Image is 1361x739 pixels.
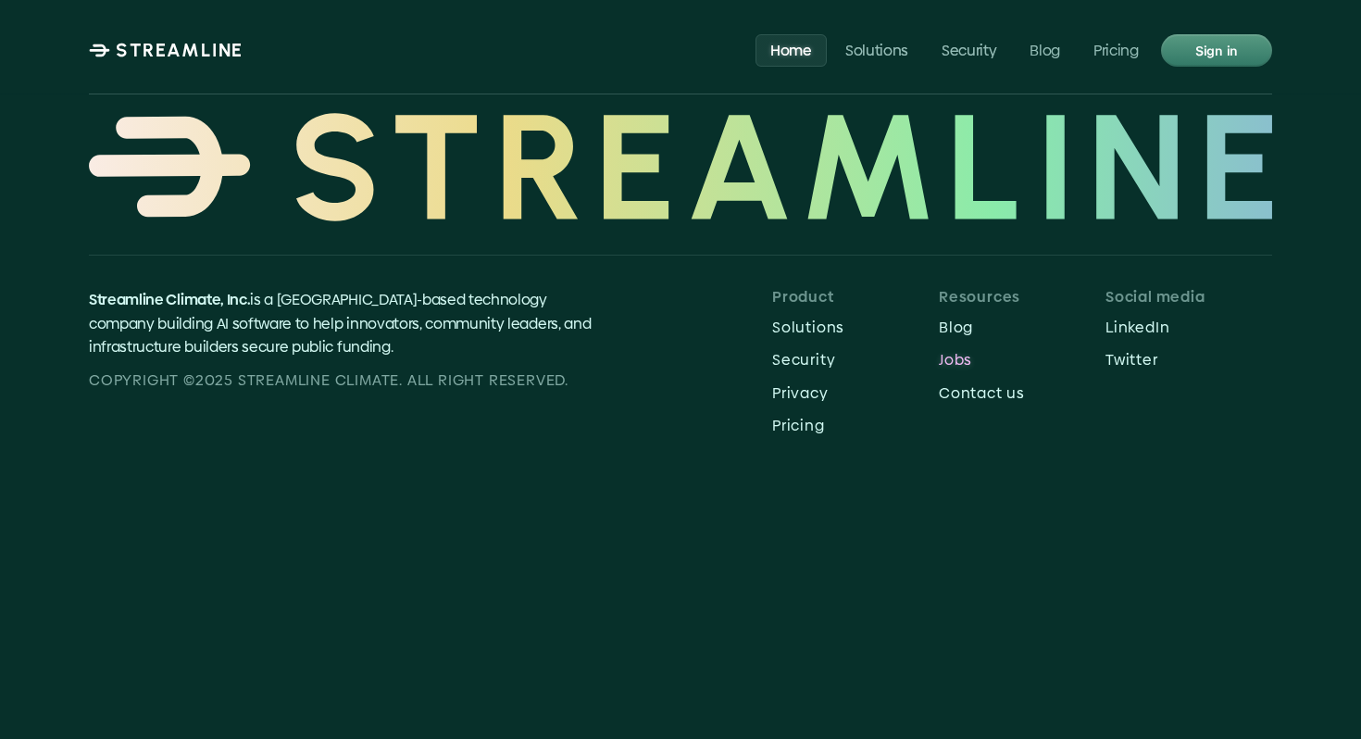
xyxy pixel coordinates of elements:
a: Pricing [1079,33,1154,66]
a: Pricing [772,411,939,440]
a: Jobs [939,345,1105,374]
p: Sign in [1195,38,1238,62]
p: Solutions [845,41,908,58]
p: Contact us [939,384,1105,402]
p: is a [GEOGRAPHIC_DATA]-based technology company building AI software to help innovators, communit... [89,288,611,359]
p: Blog [939,319,1105,336]
a: LinkedIn [1105,313,1272,342]
p: STREAMLINE [116,39,243,61]
a: STREAMLINE [89,39,243,61]
a: Privacy [772,379,939,407]
p: Security [942,41,996,58]
p: Privacy [772,384,939,402]
a: Twitter [1105,345,1272,374]
p: Home [770,41,812,58]
a: Blog [1016,33,1076,66]
a: Blog [939,313,1105,342]
a: Contact us [939,379,1105,407]
p: Product [772,288,939,306]
p: Security [772,351,939,369]
p: LinkedIn [1105,319,1272,336]
p: Social media [1105,288,1272,306]
a: Security [927,33,1011,66]
p: Copyright ©2025 Streamline CLIMATE. all right reserved. [89,369,611,393]
p: Jobs [939,351,1105,369]
p: Twitter [1105,351,1272,369]
p: Pricing [1093,41,1139,58]
a: Home [755,33,827,66]
a: Security [772,345,939,374]
a: Sign in [1161,34,1272,67]
p: Solutions [772,319,939,336]
p: Pricing [772,417,939,434]
span: Streamline Climate, Inc. [89,289,250,310]
p: Blog [1030,41,1061,58]
p: Resources [939,288,1105,306]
